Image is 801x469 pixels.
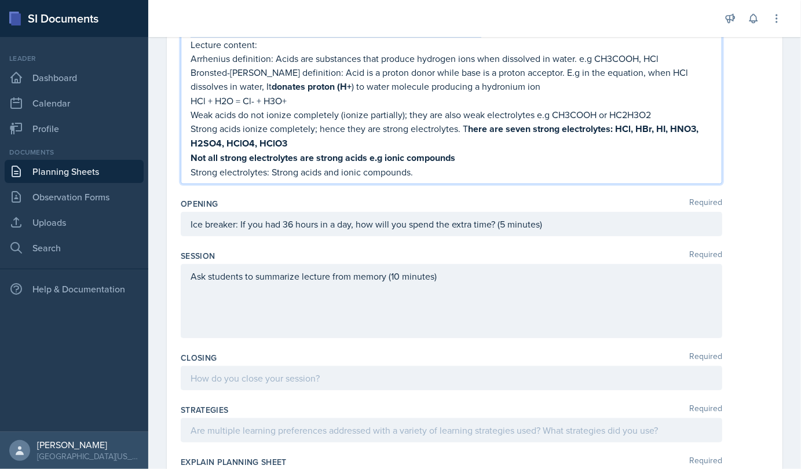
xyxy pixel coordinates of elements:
a: Profile [5,117,144,140]
p: Arrhenius definition: Acids are substances that produce hydrogen ions when dissolved in water. e.... [191,52,712,65]
a: Calendar [5,91,144,115]
div: Documents [5,147,144,157]
p: Strong acids ionize completely; hence they are strong electrolytes. T [191,122,712,151]
label: Closing [181,352,217,364]
p: Weak acids do not ionize completely (ionize partially); they are also weak electrolytes e.g CH3CO... [191,108,712,122]
a: Dashboard [5,66,144,89]
a: Search [5,236,144,259]
div: [PERSON_NAME] [37,439,139,450]
p: Lecture content: [191,38,712,52]
span: Required [689,404,722,416]
strong: Not all strong electrolytes are strong acids e.g ionic compounds [191,151,455,164]
p: Strong electrolytes: Strong acids and ionic compounds. [191,165,712,179]
span: Required [689,250,722,262]
a: Uploads [5,211,144,234]
label: Strategies [181,404,229,416]
span: Required [689,352,722,364]
label: Opening [181,198,218,210]
div: Leader [5,53,144,64]
label: Explain Planning Sheet [181,456,287,468]
p: HCl + H2O = Cl- + H3O+ [191,94,712,108]
a: Observation Forms [5,185,144,208]
p: Bronsted-[PERSON_NAME] definition: Acid is a proton donor while base is a proton acceptor. E.g in... [191,65,712,94]
div: Help & Documentation [5,277,144,301]
p: Ask students to summarize lecture from memory (10 minutes) [191,269,712,283]
span: Required [689,198,722,210]
p: Ice breaker: If you had 36 hours in a day, how will you spend the extra time? (5 minutes) [191,217,712,231]
div: [GEOGRAPHIC_DATA][US_STATE] [37,450,139,462]
span: Required [689,456,722,468]
label: Session [181,250,215,262]
strong: donates proton (H+ [272,80,352,93]
a: Planning Sheets [5,160,144,183]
